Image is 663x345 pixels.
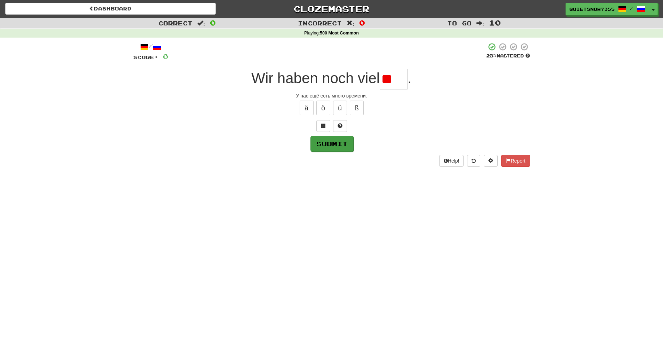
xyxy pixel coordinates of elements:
span: : [476,20,484,26]
span: Wir haben noch viel [251,70,380,86]
span: 0 [359,18,365,27]
span: To go [447,19,472,26]
a: Clozemaster [226,3,437,15]
span: / [630,6,633,10]
button: Round history (alt+y) [467,155,480,167]
button: ü [333,101,347,115]
span: : [197,20,205,26]
strong: 500 Most Common [320,31,359,36]
button: Report [501,155,530,167]
button: Switch sentence to multiple choice alt+p [316,120,330,132]
div: У нас ещё есть много времени. [133,92,530,99]
div: / [133,42,168,51]
button: ö [316,101,330,115]
span: 0 [163,52,168,61]
button: Submit [310,136,354,152]
span: QuietSnow7355 [569,6,615,12]
span: . [408,70,412,86]
button: Single letter hint - you only get 1 per sentence and score half the points! alt+h [333,120,347,132]
span: 0 [210,18,216,27]
span: 10 [489,18,501,27]
span: Score: [133,54,158,60]
button: ä [300,101,314,115]
span: Incorrect [298,19,342,26]
a: QuietSnow7355 / [566,3,649,15]
button: Help! [439,155,464,167]
a: Dashboard [5,3,216,15]
span: Correct [158,19,192,26]
span: : [347,20,354,26]
div: Mastered [486,53,530,59]
span: 25 % [486,53,497,58]
button: ß [350,101,364,115]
